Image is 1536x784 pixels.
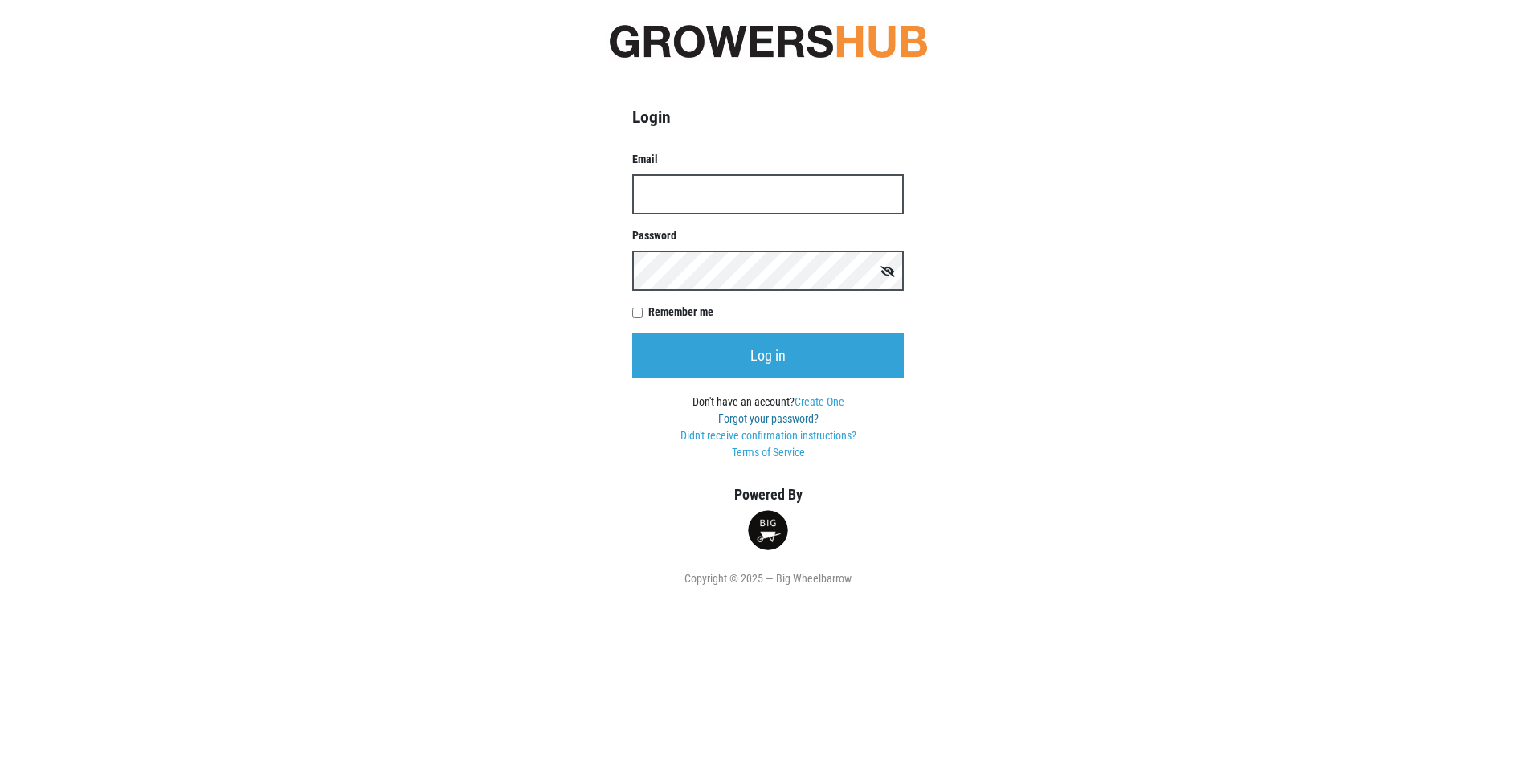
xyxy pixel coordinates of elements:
input: Log in [632,333,904,378]
div: Copyright © 2025 — Big Wheelbarrow [607,570,929,587]
img: small-round-logo-d6fdfe68ae19b7bfced82731a0234da4.png [748,510,788,550]
div: Don't have an account? [632,394,904,461]
a: Didn't receive confirmation instructions? [680,429,856,442]
label: Password [632,227,904,244]
label: Email [632,151,904,168]
h5: Powered By [607,486,929,504]
h4: Login [632,107,904,128]
a: Terms of Service [732,446,805,459]
a: Forgot your password? [718,412,819,425]
a: Create One [795,395,844,408]
label: Remember me [648,304,904,321]
img: original-fc7597fdc6adbb9d0e2ae620e786d1a2.jpg [607,20,929,62]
